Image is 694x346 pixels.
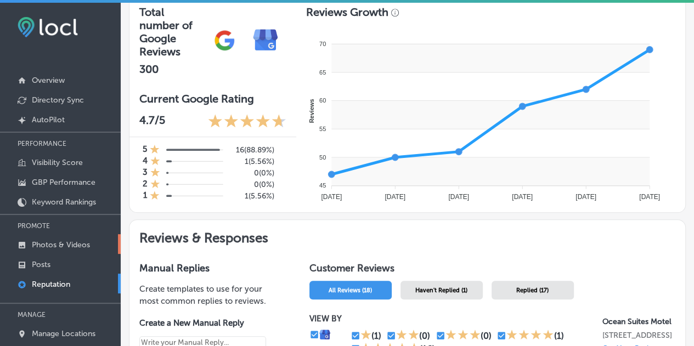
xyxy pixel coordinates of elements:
img: e7ababfa220611ac49bdb491a11684a6.png [245,20,286,61]
p: Ocean Suites Motel [602,317,675,326]
span: All Reviews (18) [329,287,372,294]
tspan: 65 [319,69,326,75]
tspan: 60 [319,97,326,104]
p: Posts [32,260,50,269]
img: fda3e92497d09a02dc62c9cd864e3231.png [18,17,78,37]
div: 2 Stars [396,329,419,342]
h5: 16 ( 88.89% ) [232,145,274,155]
label: Create a New Manual Reply [139,318,266,328]
p: Keyword Rankings [32,197,96,207]
div: 1 Star [150,190,160,202]
h5: 1 ( 5.56% ) [232,157,274,166]
div: (1) [371,331,381,341]
tspan: 45 [319,182,326,189]
h3: Manual Replies [139,262,283,274]
div: (0) [481,331,492,341]
h3: Reviews Growth [306,5,388,19]
p: Overview [32,76,65,85]
div: 1 Star [150,167,160,179]
div: 4 Stars [506,329,554,342]
h3: Total number of Google Reviews [139,5,204,58]
h3: Current Google Rating [139,92,286,105]
tspan: 55 [319,125,326,132]
text: Reviews [308,99,315,123]
h4: 2 [143,179,148,190]
h1: Customer Reviews [309,262,675,277]
p: Manage Locations [32,329,95,338]
p: 4.7 /5 [139,114,165,130]
tspan: [DATE] [385,192,405,200]
h5: 0 ( 0% ) [232,168,274,178]
div: 3 Stars [445,329,481,342]
h2: 300 [139,63,204,76]
tspan: 70 [319,40,326,47]
span: Replied (17) [516,287,549,294]
div: 1 Star [150,179,160,190]
p: 16045 Lower Harbor Road Harbor, OR 97415-8310, US [602,331,675,340]
h5: 1 ( 5.56% ) [232,191,274,201]
p: Visibility Score [32,158,83,167]
p: GBP Performance [32,178,95,187]
tspan: [DATE] [321,192,342,200]
h4: 1 [143,190,147,202]
h4: 4 [143,156,148,167]
p: VIEW BY [309,314,602,324]
div: 1 Star [150,156,160,167]
span: Haven't Replied (1) [415,287,467,294]
h5: 0 ( 0% ) [232,180,274,189]
h2: Reviews & Responses [129,220,685,252]
p: Directory Sync [32,95,84,105]
p: AutoPilot [32,115,65,124]
h4: 3 [143,167,148,179]
div: 1 Star [150,144,160,156]
img: gPZS+5FD6qPJAAAAABJRU5ErkJggg== [204,20,245,61]
tspan: [DATE] [512,192,533,200]
p: Photos & Videos [32,240,90,249]
tspan: [DATE] [639,192,660,200]
h4: 5 [143,144,147,156]
div: 1 Star [360,329,371,342]
div: 4.7 Stars [208,114,286,130]
div: (1) [554,331,563,341]
div: (0) [419,331,430,341]
p: Create templates to use for your most common replies to reviews. [139,283,283,307]
tspan: [DATE] [575,192,596,200]
tspan: 50 [319,154,326,160]
p: Reputation [32,280,70,289]
tspan: [DATE] [448,192,469,200]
